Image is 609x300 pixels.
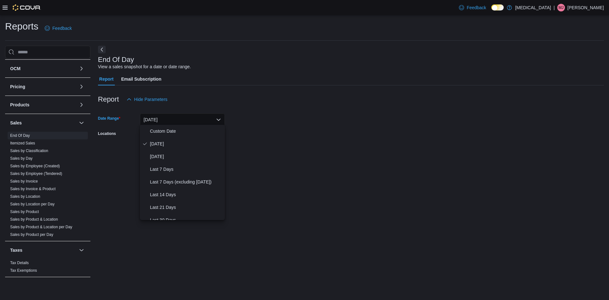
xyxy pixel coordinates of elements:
a: Sales by Day [10,156,33,161]
h1: Reports [5,20,38,33]
a: Tax Exemptions [10,268,37,273]
a: Sales by Invoice & Product [10,187,56,191]
a: Sales by Product & Location [10,217,58,222]
span: Email Subscription [121,73,161,85]
a: Sales by Product per Day [10,232,53,237]
a: Sales by Employee (Tendered) [10,171,62,176]
span: Sales by Product & Location [10,217,58,222]
span: Last 7 Days [150,165,222,173]
span: Last 7 Days (excluding [DATE]) [150,178,222,186]
div: Mallory Jonn [557,4,565,11]
a: Sales by Invoice [10,179,38,183]
h3: Sales [10,120,22,126]
a: Tax Details [10,261,29,265]
button: Hide Parameters [124,93,170,106]
span: Feedback [52,25,72,31]
h3: Pricing [10,83,25,90]
span: Sales by Invoice & Product [10,186,56,191]
span: Sales by Employee (Created) [10,163,60,169]
a: End Of Day [10,133,30,138]
a: Sales by Product [10,210,39,214]
p: [PERSON_NAME] [567,4,604,11]
span: MJ [559,4,564,11]
button: Sales [78,119,85,127]
h3: OCM [10,65,21,72]
h3: Report [98,96,119,103]
a: Sales by Classification [10,149,48,153]
span: Dark Mode [491,10,492,11]
p: [MEDICAL_DATA] [515,4,551,11]
label: Locations [98,131,116,136]
div: Taxes [5,259,90,277]
button: OCM [78,65,85,72]
span: Sales by Invoice [10,179,38,184]
h3: Taxes [10,247,23,253]
p: | [553,4,555,11]
span: Custom Date [150,127,222,135]
span: Report [99,73,114,85]
a: Feedback [456,1,488,14]
label: Date Range [98,116,121,121]
a: Sales by Product & Location per Day [10,225,72,229]
span: Hide Parameters [134,96,167,103]
span: Sales by Product & Location per Day [10,224,72,230]
button: [DATE] [140,113,225,126]
button: Next [98,46,106,53]
a: Sales by Employee (Created) [10,164,60,168]
a: Feedback [42,22,74,35]
img: Cova [13,4,41,11]
button: Sales [10,120,76,126]
a: Sales by Location [10,194,40,199]
button: Taxes [78,246,85,254]
button: Pricing [10,83,76,90]
span: Sales by Location per Day [10,202,55,207]
input: Dark Mode [491,4,504,11]
span: Itemized Sales [10,141,35,146]
a: Itemized Sales [10,141,35,145]
span: [DATE] [150,153,222,160]
span: Feedback [467,4,486,11]
h3: Products [10,102,29,108]
span: [DATE] [150,140,222,148]
div: View a sales snapshot for a date or date range. [98,63,191,70]
div: Select listbox [140,125,225,220]
button: Pricing [78,83,85,90]
button: Products [10,102,76,108]
span: Tax Exemptions [10,268,37,273]
h3: End Of Day [98,56,134,63]
button: Products [78,101,85,109]
span: Last 30 Days [150,216,222,224]
span: Last 21 Days [150,203,222,211]
div: Sales [5,132,90,241]
a: Sales by Location per Day [10,202,55,206]
button: OCM [10,65,76,72]
span: Last 14 Days [150,191,222,198]
button: Taxes [10,247,76,253]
